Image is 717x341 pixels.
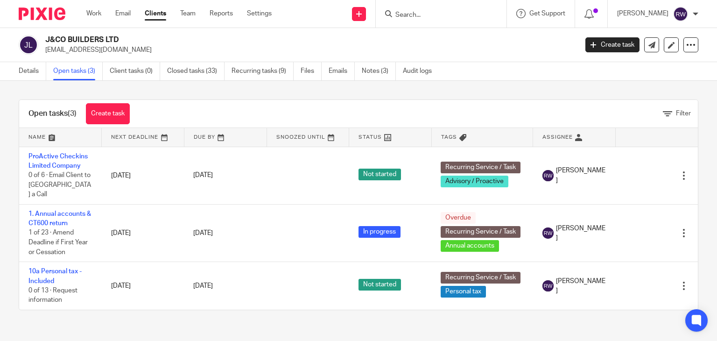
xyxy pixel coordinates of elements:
span: Not started [358,169,401,180]
h2: J&CO BUILDERS LTD [45,35,466,45]
a: ProActive Checkins Limited Company [28,153,88,169]
span: (3) [68,110,77,117]
span: Not started [358,279,401,291]
a: 1. Annual accounts & CT600 return [28,211,91,227]
span: Advisory / Proactive [441,176,508,187]
span: Personal tax [441,286,486,298]
img: svg%3E [19,35,38,55]
a: Team [180,9,196,18]
span: Snoozed Until [276,135,325,140]
h1: Open tasks [28,109,77,119]
span: [PERSON_NAME] [556,277,606,296]
span: Recurring Service / Task [441,226,520,238]
td: [DATE] [102,147,184,204]
p: [EMAIL_ADDRESS][DOMAIN_NAME] [45,45,571,55]
a: Recurring tasks (9) [232,62,294,80]
span: Overdue [441,212,476,224]
a: Notes (3) [362,62,396,80]
a: Email [115,9,131,18]
img: Pixie [19,7,65,20]
a: Emails [329,62,355,80]
a: Client tasks (0) [110,62,160,80]
span: 1 of 23 · Amend Deadline if First Year or Cessation [28,230,88,256]
td: [DATE] [102,262,184,310]
a: Clients [145,9,166,18]
span: 0 of 6 · Email Client to [GEOGRAPHIC_DATA] a Call [28,172,91,198]
input: Search [394,11,478,20]
span: [DATE] [193,172,213,179]
td: [DATE] [102,204,184,262]
span: Annual accounts [441,240,499,252]
img: svg%3E [542,170,554,181]
a: Work [86,9,101,18]
span: 0 of 13 · Request information [28,287,77,304]
img: svg%3E [542,280,554,291]
span: [PERSON_NAME] [556,224,606,243]
span: [DATE] [193,283,213,289]
span: Status [358,135,382,140]
img: svg%3E [542,227,554,239]
span: Filter [676,110,691,117]
a: Closed tasks (33) [167,62,225,80]
a: Files [301,62,322,80]
a: Open tasks (3) [53,62,103,80]
span: Recurring Service / Task [441,272,520,284]
a: Create task [585,37,640,52]
span: Recurring Service / Task [441,162,520,173]
a: Create task [86,103,130,124]
a: Settings [247,9,272,18]
a: Reports [210,9,233,18]
span: [DATE] [193,230,213,236]
a: Audit logs [403,62,439,80]
span: In progress [358,226,401,238]
a: 10a Personal tax - Included [28,268,82,284]
a: Details [19,62,46,80]
span: Get Support [529,10,565,17]
span: [PERSON_NAME] [556,166,606,185]
img: svg%3E [673,7,688,21]
span: Tags [441,135,457,140]
p: [PERSON_NAME] [617,9,668,18]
